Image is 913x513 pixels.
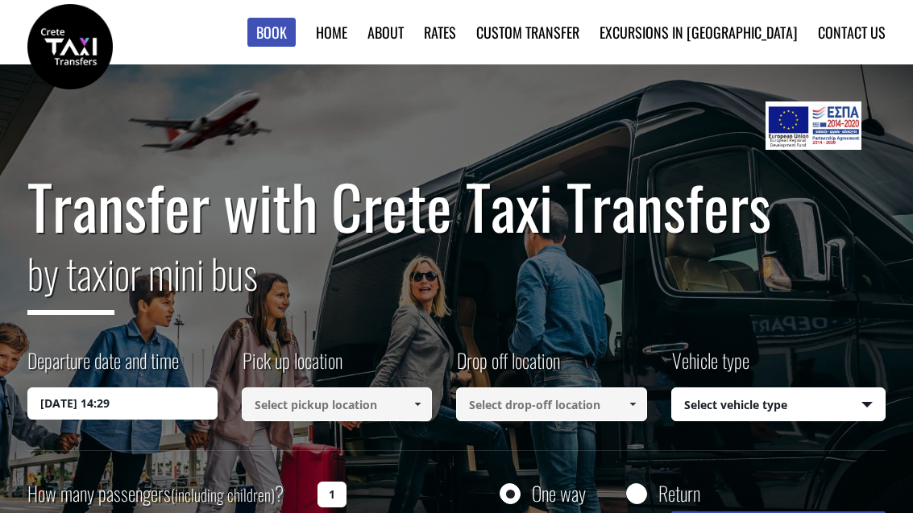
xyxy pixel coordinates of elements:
span: by taxi [27,242,114,315]
a: Rates [424,22,456,43]
h2: or mini bus [27,240,886,327]
input: Select pickup location [242,387,432,421]
a: Show All Items [405,387,431,421]
a: Excursions in [GEOGRAPHIC_DATA] [600,22,798,43]
label: One way [532,483,586,503]
small: (including children) [171,482,275,507]
input: Select drop-off location [456,387,646,421]
a: Show All Items [619,387,645,421]
label: Pick up location [242,346,342,387]
label: Departure date and time [27,346,179,387]
img: e-bannersEUERDF180X90.jpg [766,101,861,150]
label: Return [658,483,700,503]
span: Select vehicle type [672,388,885,422]
a: Contact us [818,22,886,43]
img: Crete Taxi Transfers | Safe Taxi Transfer Services from to Heraklion Airport, Chania Airport, Ret... [27,4,113,89]
a: About [367,22,404,43]
a: Book [247,18,296,48]
a: Custom Transfer [476,22,579,43]
a: Crete Taxi Transfers | Safe Taxi Transfer Services from to Heraklion Airport, Chania Airport, Ret... [27,36,113,53]
label: Vehicle type [671,346,749,387]
label: Drop off location [456,346,560,387]
h1: Transfer with Crete Taxi Transfers [27,172,886,240]
a: Home [316,22,347,43]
